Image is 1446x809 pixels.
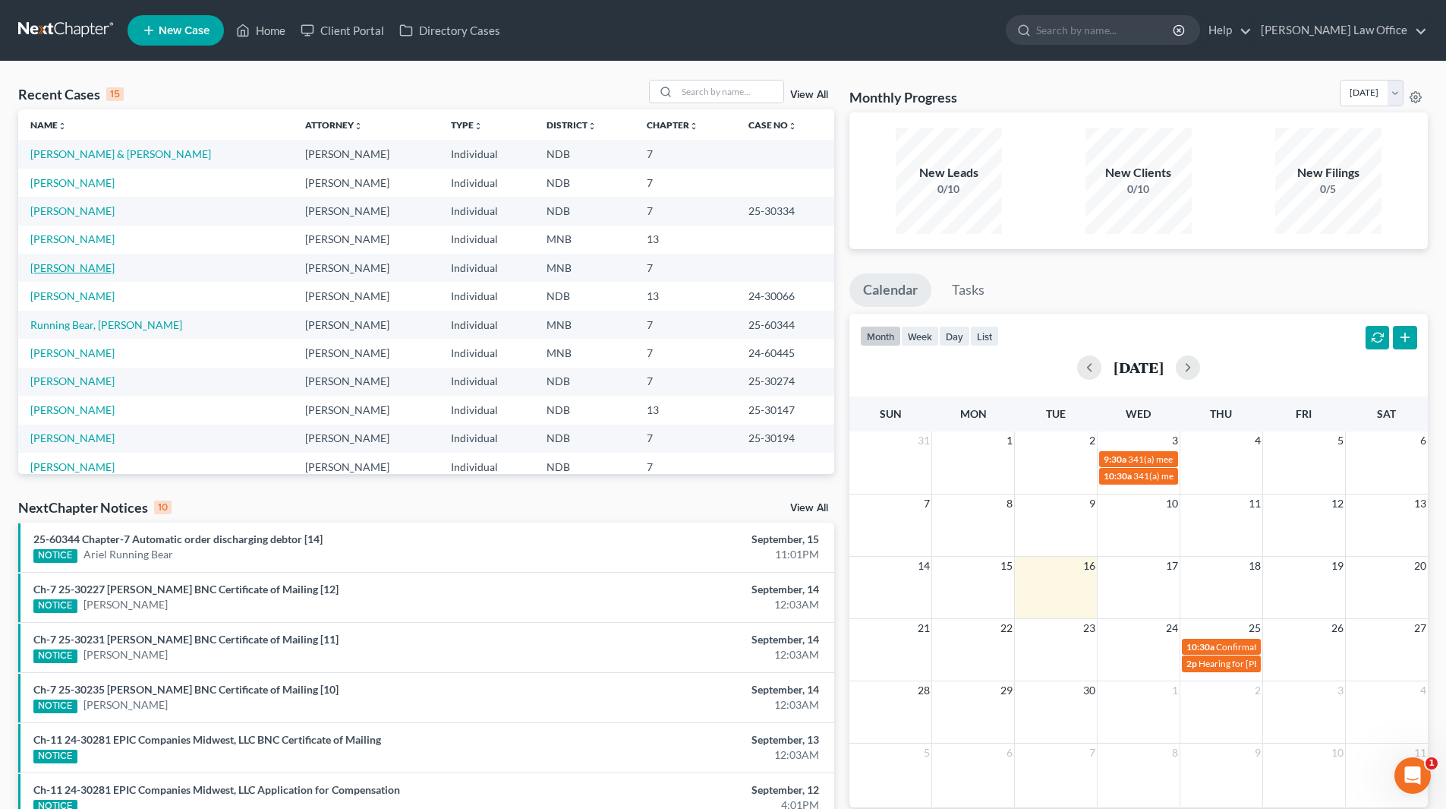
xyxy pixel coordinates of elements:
td: NDB [534,197,635,225]
h3: Monthly Progress [849,88,957,106]
span: 26 [1330,619,1345,637]
td: [PERSON_NAME] [293,396,439,424]
span: 12 [1330,495,1345,513]
div: New Filings [1275,164,1381,182]
td: 13 [635,226,736,254]
td: [PERSON_NAME] [293,254,439,282]
td: 7 [635,169,736,197]
div: New Clients [1085,164,1192,182]
a: [PERSON_NAME] [30,431,115,444]
td: NDB [534,140,635,168]
a: Client Portal [293,17,392,44]
span: Tue [1046,407,1066,420]
span: 341(a) meeting for [PERSON_NAME] [1133,470,1280,482]
span: New Case [159,25,209,36]
span: 10 [1164,495,1180,513]
div: September, 12 [567,782,819,798]
div: NOTICE [33,599,77,613]
h2: [DATE] [1114,359,1164,375]
div: September, 14 [567,632,819,647]
span: 8 [1005,495,1014,513]
span: 5 [922,744,931,762]
td: 7 [635,140,736,168]
input: Search by name... [1036,16,1175,44]
span: 21 [916,619,931,637]
a: Tasks [938,273,998,307]
span: 17 [1164,557,1180,575]
td: NDB [534,169,635,197]
div: 12:03AM [567,747,819,763]
div: NOTICE [33,549,77,563]
span: 3 [1170,431,1180,450]
td: 7 [635,197,736,225]
span: 6 [1005,744,1014,762]
div: Recent Cases [18,85,124,103]
span: 30 [1082,681,1097,700]
span: Hearing for [PERSON_NAME] [1199,658,1317,669]
td: Individual [439,396,534,424]
a: Home [228,17,293,44]
td: Individual [439,254,534,282]
a: Ch-11 24-30281 EPIC Companies Midwest, LLC BNC Certificate of Mailing [33,733,381,746]
span: 7 [922,495,931,513]
td: Individual [439,226,534,254]
div: 15 [106,87,124,101]
td: MNB [534,226,635,254]
i: unfold_more [474,122,483,131]
td: [PERSON_NAME] [293,425,439,453]
a: [PERSON_NAME] [30,232,115,245]
td: 13 [635,396,736,424]
a: Case Nounfold_more [748,119,797,131]
a: [PERSON_NAME] [30,374,115,387]
span: 11 [1247,495,1262,513]
div: New Leads [896,164,1002,182]
span: 1 [1170,681,1180,700]
td: [PERSON_NAME] [293,311,439,339]
div: September, 13 [567,732,819,747]
a: [PERSON_NAME] [30,346,115,359]
td: NDB [534,368,635,396]
span: 10:30a [1104,470,1132,482]
span: 2p [1186,658,1197,669]
td: [PERSON_NAME] [293,368,439,396]
span: Sun [880,407,902,420]
div: 0/5 [1275,182,1381,197]
td: [PERSON_NAME] [293,140,439,168]
a: Ch-7 25-30235 [PERSON_NAME] BNC Certificate of Mailing [10] [33,683,339,696]
div: 0/10 [896,182,1002,197]
a: [PERSON_NAME] [30,261,115,274]
span: 23 [1082,619,1097,637]
span: 7 [1088,744,1097,762]
td: Individual [439,197,534,225]
span: 1 [1426,757,1438,769]
td: [PERSON_NAME] [293,282,439,310]
a: Help [1201,17,1252,44]
span: 6 [1419,431,1428,450]
div: 0/10 [1085,182,1192,197]
span: 1 [1005,431,1014,450]
span: Thu [1210,407,1232,420]
td: Individual [439,169,534,197]
td: 25-30147 [736,396,834,424]
td: 25-30334 [736,197,834,225]
span: 20 [1413,557,1428,575]
a: [PERSON_NAME] [83,697,168,713]
td: MNB [534,311,635,339]
div: 12:03AM [567,647,819,662]
i: unfold_more [689,122,698,131]
span: 25 [1247,619,1262,637]
a: Calendar [849,273,931,307]
a: View All [790,503,828,514]
span: 9 [1253,744,1262,762]
td: 7 [635,311,736,339]
span: 5 [1336,431,1345,450]
div: September, 14 [567,582,819,597]
td: [PERSON_NAME] [293,226,439,254]
td: MNB [534,254,635,282]
button: month [860,326,901,346]
i: unfold_more [354,122,363,131]
a: Directory Cases [392,17,508,44]
span: 11 [1413,744,1428,762]
td: Individual [439,311,534,339]
td: 7 [635,339,736,367]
